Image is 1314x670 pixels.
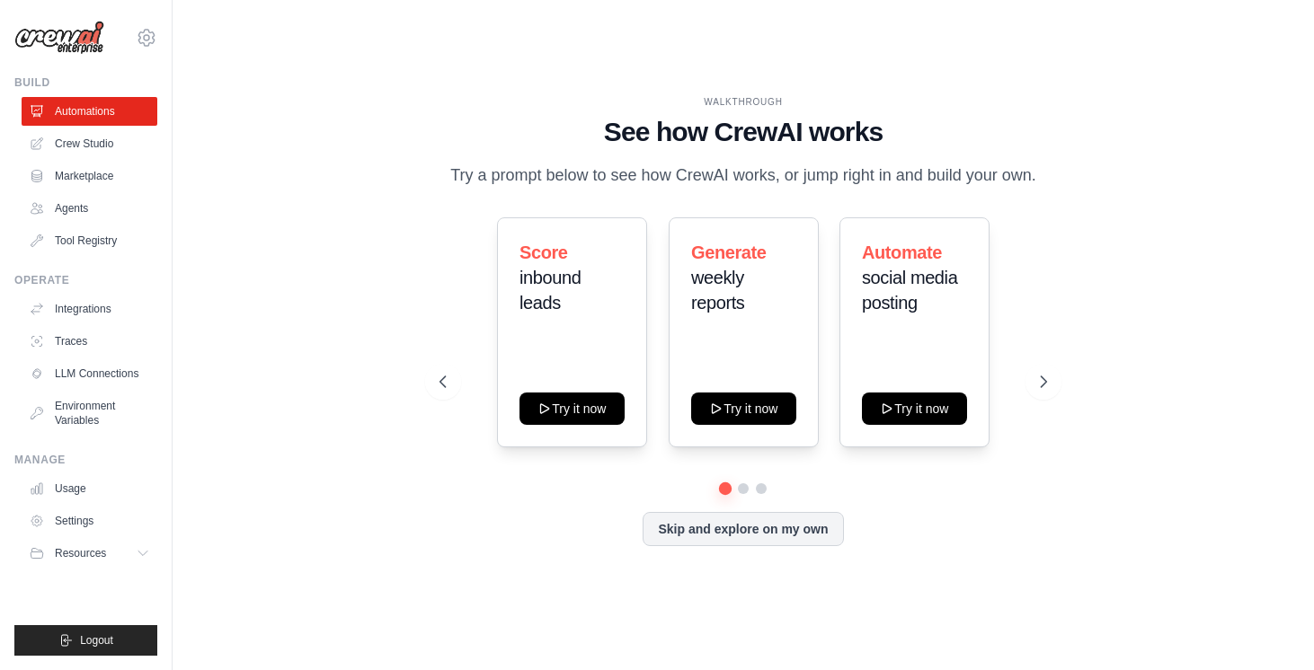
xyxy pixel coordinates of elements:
[14,273,157,287] div: Operate
[439,116,1047,148] h1: See how CrewAI works
[691,392,796,425] button: Try it now
[22,392,157,435] a: Environment Variables
[22,97,157,126] a: Automations
[862,242,942,262] span: Automate
[55,546,106,560] span: Resources
[22,327,157,356] a: Traces
[862,268,957,313] span: social media posting
[22,539,157,568] button: Resources
[22,129,157,158] a: Crew Studio
[22,162,157,190] a: Marketplace
[22,226,157,255] a: Tool Registry
[519,242,568,262] span: Score
[14,453,157,467] div: Manage
[80,633,113,648] span: Logout
[519,268,581,313] span: inbound leads
[22,507,157,535] a: Settings
[14,21,104,55] img: Logo
[519,392,625,425] button: Try it now
[441,163,1045,189] p: Try a prompt below to see how CrewAI works, or jump right in and build your own.
[691,242,767,262] span: Generate
[22,474,157,503] a: Usage
[691,268,744,313] span: weekly reports
[14,75,157,90] div: Build
[14,625,157,656] button: Logout
[643,512,843,546] button: Skip and explore on my own
[439,95,1047,109] div: WALKTHROUGH
[22,194,157,223] a: Agents
[22,295,157,323] a: Integrations
[22,359,157,388] a: LLM Connections
[862,392,967,425] button: Try it now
